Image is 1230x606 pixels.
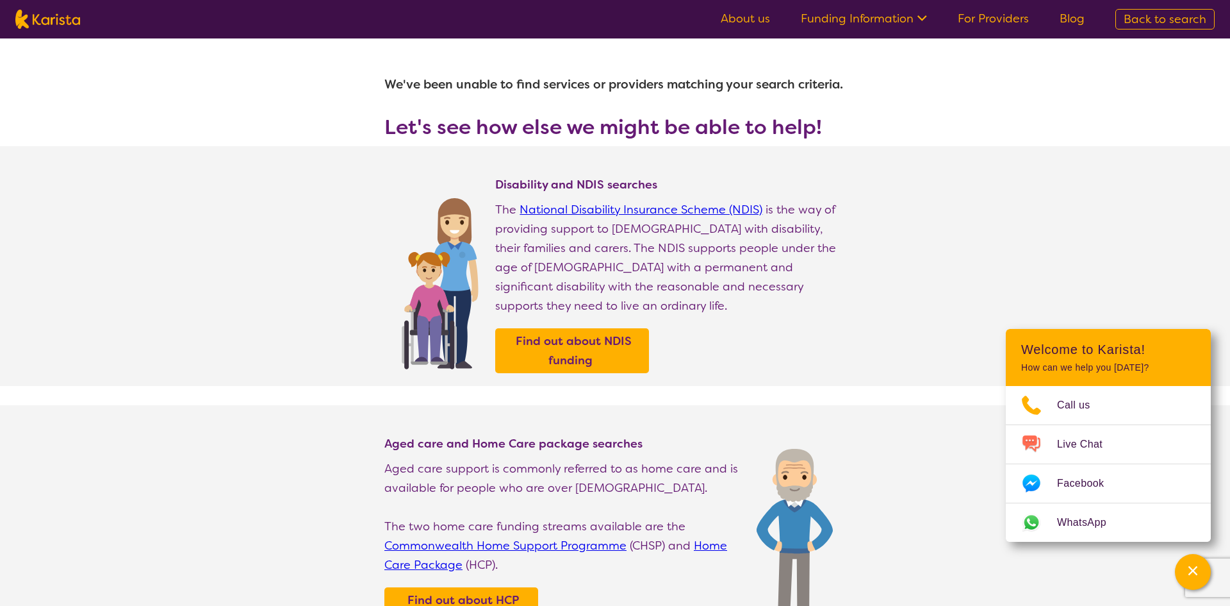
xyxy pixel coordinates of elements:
[1057,474,1119,493] span: Facebook
[384,517,744,575] p: The two home care funding streams available are the (CHSP) and (HCP).
[801,11,927,26] a: Funding Information
[1057,396,1106,415] span: Call us
[1115,9,1215,29] a: Back to search
[498,332,646,370] a: Find out about NDIS funding
[397,190,482,369] img: Find NDIS and Disability services and providers
[1021,342,1195,357] h2: Welcome to Karista!
[958,11,1029,26] a: For Providers
[516,333,632,368] b: Find out about NDIS funding
[384,538,627,553] a: Commonwealth Home Support Programme
[1006,386,1211,542] ul: Choose channel
[520,202,762,217] a: National Disability Insurance Scheme (NDIS)
[1006,329,1211,542] div: Channel Menu
[384,69,846,100] h1: We've been unable to find services or providers matching your search criteria.
[1060,11,1085,26] a: Blog
[1021,362,1195,373] p: How can we help you [DATE]?
[15,10,80,29] img: Karista logo
[1057,513,1122,532] span: WhatsApp
[1006,503,1211,542] a: Web link opens in a new tab.
[495,200,846,316] p: The is the way of providing support to [DEMOGRAPHIC_DATA] with disability, their families and car...
[1124,12,1206,27] span: Back to search
[384,459,744,498] p: Aged care support is commonly referred to as home care and is available for people who are over [...
[384,436,744,451] h4: Aged care and Home Care package searches
[495,177,846,192] h4: Disability and NDIS searches
[1057,435,1118,454] span: Live Chat
[1175,554,1211,590] button: Channel Menu
[384,115,846,139] h3: Let's see how else we might be able to help!
[721,11,770,26] a: About us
